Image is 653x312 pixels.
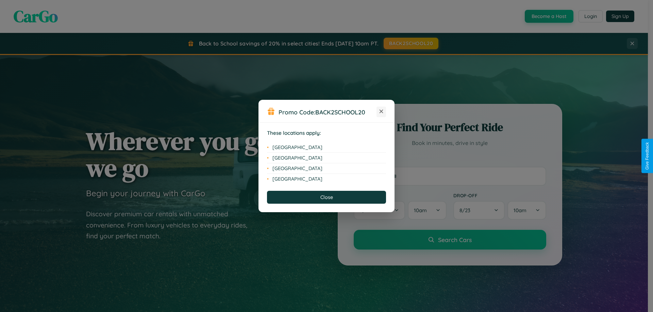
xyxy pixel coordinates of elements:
b: BACK2SCHOOL20 [315,108,365,116]
li: [GEOGRAPHIC_DATA] [267,153,386,163]
li: [GEOGRAPHIC_DATA] [267,174,386,184]
li: [GEOGRAPHIC_DATA] [267,163,386,174]
button: Close [267,191,386,204]
strong: These locations apply: [267,130,321,136]
li: [GEOGRAPHIC_DATA] [267,142,386,153]
div: Give Feedback [645,142,650,170]
h3: Promo Code: [279,108,376,116]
